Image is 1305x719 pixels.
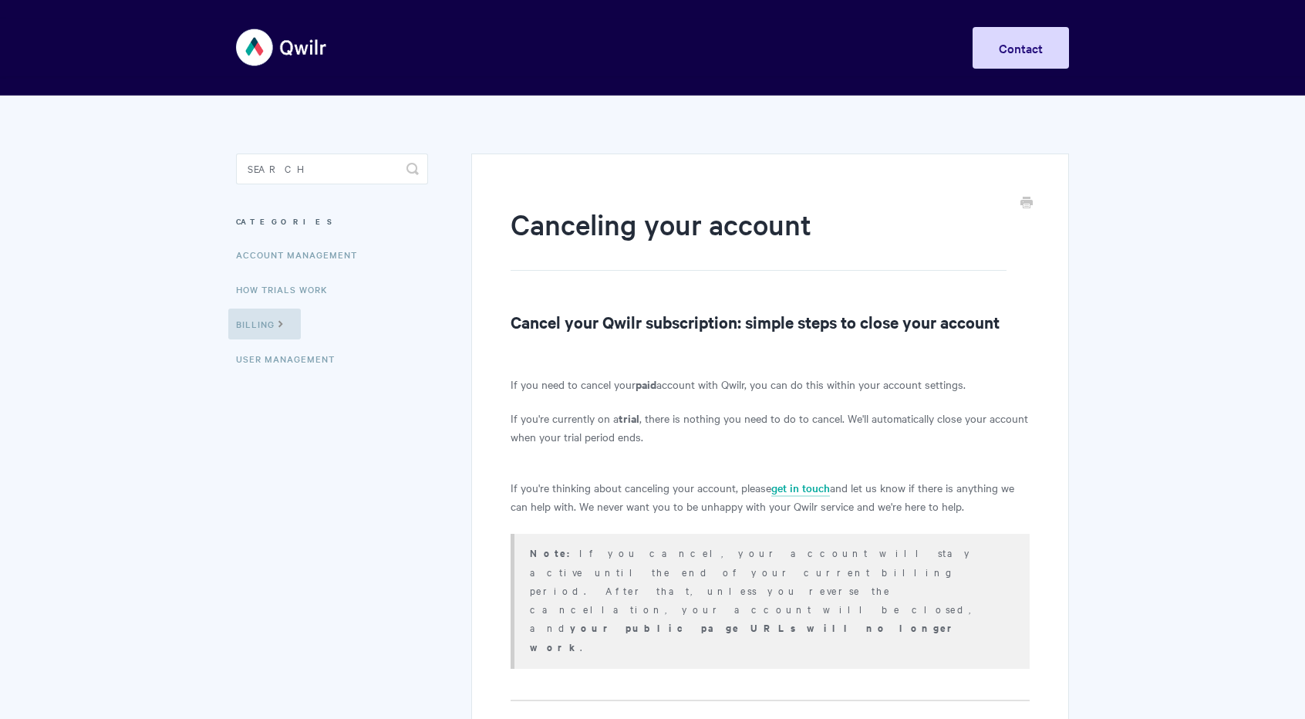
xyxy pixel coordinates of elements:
[228,309,301,339] a: Billing
[511,375,1030,393] p: If you need to cancel your account with Qwilr, you can do this within your account settings.
[511,478,1030,515] p: If you're thinking about canceling your account, please and let us know if there is anything we c...
[236,154,428,184] input: Search
[530,545,579,560] strong: Note:
[1020,195,1033,212] a: Print this Article
[636,376,656,392] strong: paid
[511,409,1030,446] p: If you're currently on a , there is nothing you need to do to cancel. We'll automatically close y...
[236,19,328,76] img: Qwilr Help Center
[236,208,428,235] h3: Categories
[236,274,339,305] a: How Trials Work
[973,27,1069,69] a: Contact
[619,410,639,426] b: trial
[511,309,1030,334] h2: Cancel your Qwilr subscription: simple steps to close your account
[511,204,1007,271] h1: Canceling your account
[530,620,959,654] strong: your public page URLs will no longer work
[530,543,1010,657] p: If you cancel, your account will stay active until the end of your current billing period. After ...
[236,239,369,270] a: Account Management
[236,343,346,374] a: User Management
[771,480,830,497] a: get in touch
